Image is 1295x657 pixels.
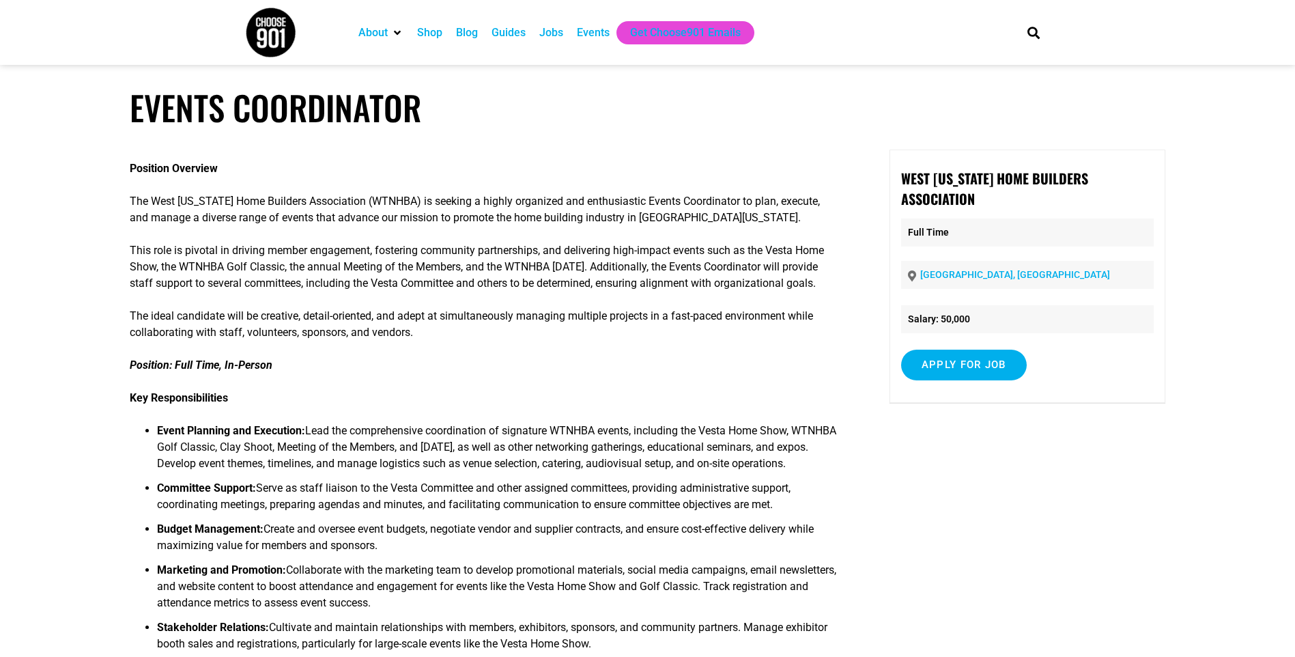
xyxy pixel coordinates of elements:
strong: West [US_STATE] Home Builders Association [901,168,1088,209]
a: Guides [492,25,526,41]
li: Lead the comprehensive coordination of signature WTNHBA events, including the Vesta Home Show, WT... [157,423,838,480]
a: Shop [417,25,442,41]
a: About [358,25,388,41]
p: Full Time [901,219,1154,247]
strong: Committee Support: [157,481,256,494]
p: The ideal candidate will be creative, detail-oriented, and adept at simultaneously managing multi... [130,308,838,341]
li: Salary: 50,000 [901,305,1154,333]
li: Serve as staff liaison to the Vesta Committee and other assigned committees, providing administra... [157,480,838,521]
p: This role is pivotal in driving member engagement, fostering community partnerships, and deliveri... [130,242,838,292]
strong: Stakeholder Relations: [157,621,269,634]
nav: Main nav [352,21,1004,44]
input: Apply for job [901,350,1027,380]
li: Create and oversee event budgets, negotiate vendor and supplier contracts, and ensure cost-effect... [157,521,838,562]
a: Jobs [539,25,563,41]
li: Collaborate with the marketing team to develop promotional materials, social media campaigns, ema... [157,562,838,619]
h1: Events Coordinator [130,87,1166,128]
a: Events [577,25,610,41]
div: About [352,21,410,44]
strong: Position Overview [130,162,218,175]
strong: Position: Full Time, In-Person [130,359,272,372]
p: The West [US_STATE] Home Builders Association (WTNHBA) is seeking a highly organized and enthusia... [130,193,838,226]
a: Get Choose901 Emails [630,25,741,41]
div: Search [1022,21,1044,44]
strong: Marketing and Promotion: [157,563,286,576]
a: Blog [456,25,478,41]
strong: Budget Management: [157,522,264,535]
a: [GEOGRAPHIC_DATA], [GEOGRAPHIC_DATA] [920,269,1110,280]
strong: Event Planning and Execution: [157,424,305,437]
strong: Key Responsibilities [130,391,228,404]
